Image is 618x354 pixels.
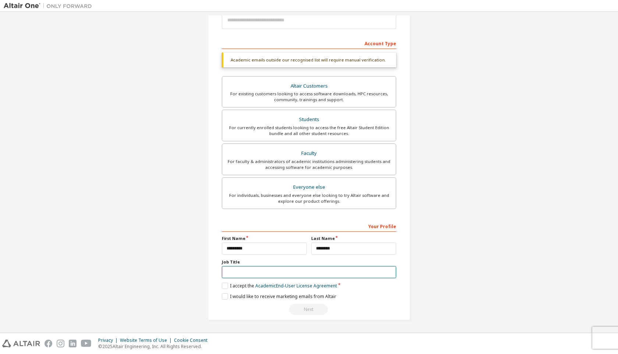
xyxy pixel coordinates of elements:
[227,159,391,170] div: For faculty & administrators of academic institutions administering students and accessing softwa...
[227,182,391,192] div: Everyone else
[227,192,391,204] div: For individuals, businesses and everyone else looking to try Altair software and explore our prod...
[2,340,40,347] img: altair_logo.svg
[227,114,391,125] div: Students
[98,343,212,350] p: © 2025 Altair Engineering, Inc. All Rights Reserved.
[222,293,336,300] label: I would like to receive marketing emails from Altair
[222,220,396,232] div: Your Profile
[227,81,391,91] div: Altair Customers
[81,340,92,347] img: youtube.svg
[57,340,64,347] img: instagram.svg
[227,91,391,103] div: For existing customers looking to access software downloads, HPC resources, community, trainings ...
[69,340,77,347] img: linkedin.svg
[222,259,396,265] label: Job Title
[311,236,396,241] label: Last Name
[255,283,337,289] a: Academic End-User License Agreement
[222,283,337,289] label: I accept the
[222,53,396,67] div: Academic emails outside our recognised list will require manual verification.
[227,148,391,159] div: Faculty
[222,304,396,315] div: Provide a valid email to continue
[222,236,307,241] label: First Name
[98,337,120,343] div: Privacy
[174,337,212,343] div: Cookie Consent
[4,2,96,10] img: Altair One
[45,340,52,347] img: facebook.svg
[120,337,174,343] div: Website Terms of Use
[227,125,391,137] div: For currently enrolled students looking to access the free Altair Student Edition bundle and all ...
[222,37,396,49] div: Account Type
